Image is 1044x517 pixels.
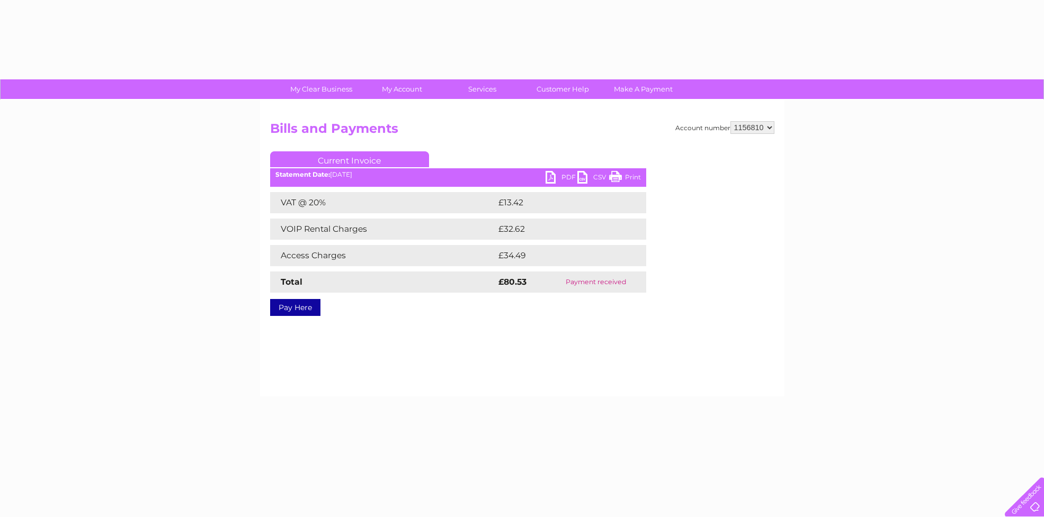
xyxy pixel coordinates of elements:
td: £32.62 [496,219,624,240]
a: Pay Here [270,299,320,316]
a: Customer Help [519,79,606,99]
td: VAT @ 20% [270,192,496,213]
h2: Bills and Payments [270,121,774,141]
strong: Total [281,277,302,287]
a: Current Invoice [270,151,429,167]
a: Make A Payment [600,79,687,99]
a: Print [609,171,641,186]
td: Payment received [546,271,646,293]
div: Account number [675,121,774,134]
td: Access Charges [270,245,496,266]
strong: £80.53 [498,277,527,287]
a: My Account [358,79,445,99]
a: PDF [546,171,577,186]
td: £34.49 [496,245,626,266]
a: Services [439,79,526,99]
div: [DATE] [270,171,646,178]
a: CSV [577,171,609,186]
td: VOIP Rental Charges [270,219,496,240]
b: Statement Date: [275,170,330,178]
td: £13.42 [496,192,624,213]
a: My Clear Business [278,79,365,99]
